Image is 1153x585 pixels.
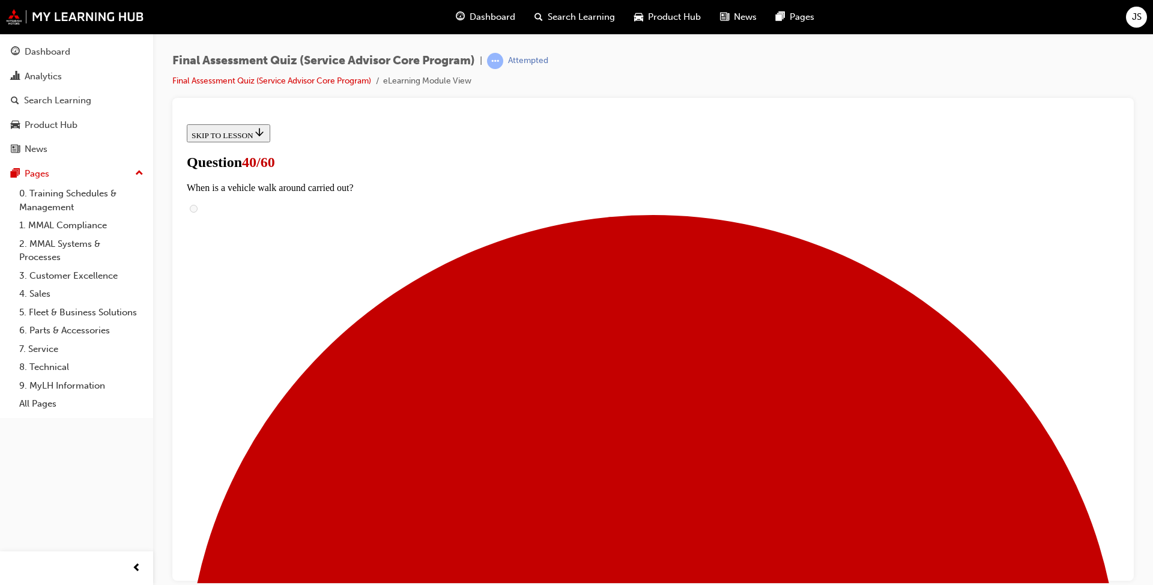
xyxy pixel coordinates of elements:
button: DashboardAnalyticsSearch LearningProduct HubNews [5,38,148,163]
span: news-icon [11,144,20,155]
div: Search Learning [24,94,91,108]
span: learningRecordVerb_ATTEMPT-icon [487,53,503,69]
a: 4. Sales [14,285,148,303]
span: Product Hub [648,10,701,24]
span: guage-icon [456,10,465,25]
div: News [25,142,47,156]
button: Pages [5,163,148,185]
button: JS [1126,7,1147,28]
li: eLearning Module View [383,74,471,88]
span: news-icon [720,10,729,25]
a: 3. Customer Excellence [14,267,148,285]
button: SKIP TO LESSON [5,5,88,23]
span: | [480,54,482,68]
a: 1. MMAL Compliance [14,216,148,235]
span: Pages [790,10,814,24]
div: Product Hub [25,118,77,132]
a: Dashboard [5,41,148,63]
span: prev-icon [132,561,141,576]
a: guage-iconDashboard [446,5,525,29]
a: Search Learning [5,89,148,112]
img: mmal [6,9,144,25]
a: 0. Training Schedules & Management [14,184,148,216]
a: 7. Service [14,340,148,359]
a: 6. Parts & Accessories [14,321,148,340]
a: All Pages [14,395,148,413]
a: pages-iconPages [766,5,824,29]
a: 5. Fleet & Business Solutions [14,303,148,322]
span: Search Learning [548,10,615,24]
div: Pages [25,167,49,181]
span: chart-icon [11,71,20,82]
span: pages-icon [776,10,785,25]
a: 2. MMAL Systems & Processes [14,235,148,267]
span: pages-icon [11,169,20,180]
span: JS [1132,10,1142,24]
a: Final Assessment Quiz (Service Advisor Core Program) [172,76,371,86]
a: search-iconSearch Learning [525,5,625,29]
a: 8. Technical [14,358,148,377]
span: up-icon [135,166,144,181]
span: search-icon [534,10,543,25]
a: 9. MyLH Information [14,377,148,395]
a: News [5,138,148,160]
span: guage-icon [11,47,20,58]
a: Analytics [5,65,148,88]
span: Dashboard [470,10,515,24]
div: Attempted [508,55,548,67]
span: News [734,10,757,24]
span: car-icon [11,120,20,131]
a: car-iconProduct Hub [625,5,710,29]
span: Final Assessment Quiz (Service Advisor Core Program) [172,54,475,68]
span: SKIP TO LESSON [10,11,83,20]
div: Dashboard [25,45,70,59]
span: car-icon [634,10,643,25]
a: Product Hub [5,114,148,136]
span: search-icon [11,95,19,106]
div: Analytics [25,70,62,83]
a: news-iconNews [710,5,766,29]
